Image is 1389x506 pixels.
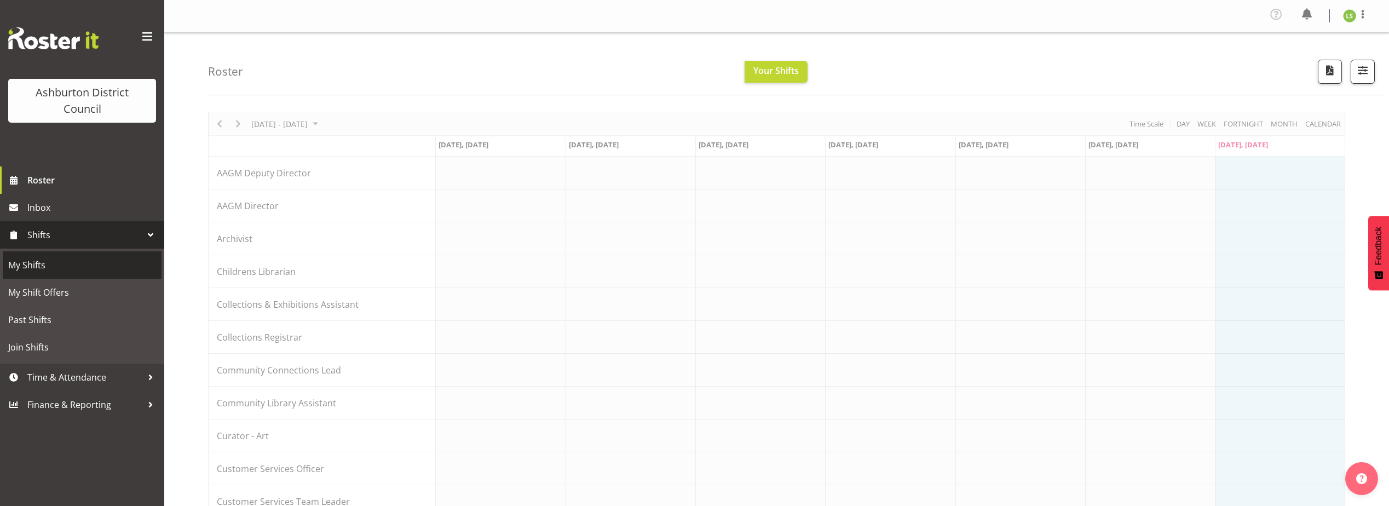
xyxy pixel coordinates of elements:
h4: Roster [208,65,243,78]
img: help-xxl-2.png [1356,473,1367,484]
button: Feedback - Show survey [1368,216,1389,290]
span: Join Shifts [8,339,156,355]
span: Your Shifts [753,65,799,77]
a: Join Shifts [3,334,162,361]
span: Feedback [1374,227,1384,265]
span: My Shift Offers [8,284,156,301]
button: Download a PDF of the roster according to the set date range. [1318,60,1342,84]
img: Rosterit website logo [8,27,99,49]
img: liam-stewart8677.jpg [1343,9,1356,22]
button: Your Shifts [745,61,808,83]
a: Past Shifts [3,306,162,334]
span: Past Shifts [8,312,156,328]
span: Shifts [27,227,142,243]
span: Inbox [27,199,159,216]
span: Time & Attendance [27,369,142,386]
span: My Shifts [8,257,156,273]
button: Filter Shifts [1351,60,1375,84]
span: Roster [27,172,159,188]
a: My Shift Offers [3,279,162,306]
div: Ashburton District Council [19,84,145,117]
span: Finance & Reporting [27,396,142,413]
a: My Shifts [3,251,162,279]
